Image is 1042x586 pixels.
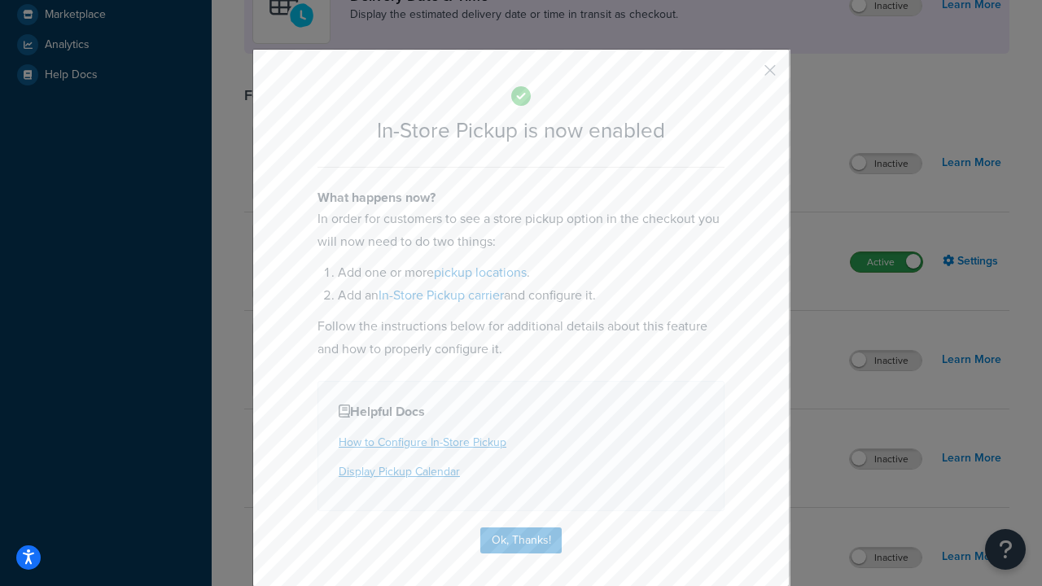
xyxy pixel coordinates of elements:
[434,263,527,282] a: pickup locations
[339,463,460,480] a: Display Pickup Calendar
[339,402,703,422] h4: Helpful Docs
[338,261,725,284] li: Add one or more .
[339,434,506,451] a: How to Configure In-Store Pickup
[317,208,725,253] p: In order for customers to see a store pickup option in the checkout you will now need to do two t...
[379,286,504,304] a: In-Store Pickup carrier
[317,315,725,361] p: Follow the instructions below for additional details about this feature and how to properly confi...
[317,119,725,142] h2: In-Store Pickup is now enabled
[317,188,725,208] h4: What happens now?
[480,527,562,553] button: Ok, Thanks!
[338,284,725,307] li: Add an and configure it.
